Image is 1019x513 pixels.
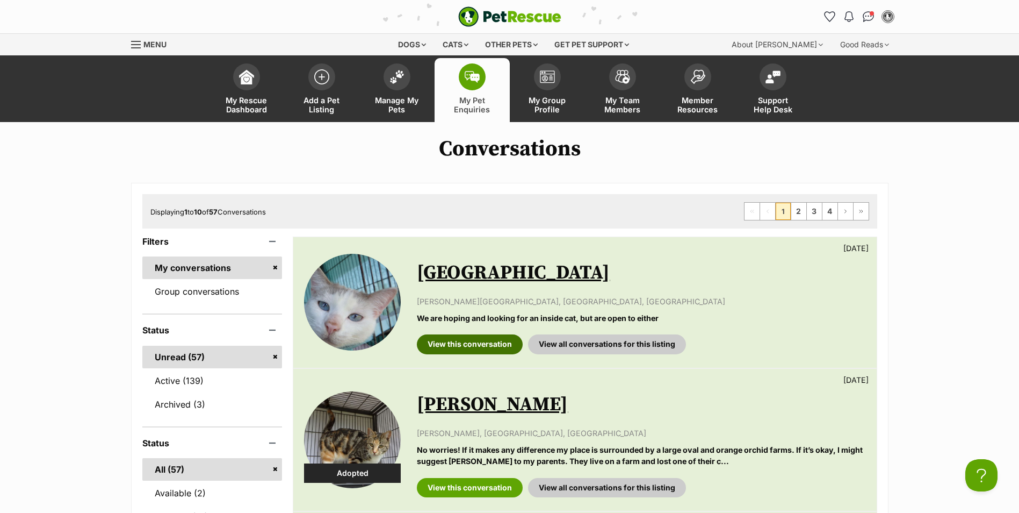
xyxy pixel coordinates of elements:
a: Page 3 [807,203,822,220]
div: Get pet support [547,34,637,55]
span: Menu [143,40,167,49]
img: manage-my-pets-icon-02211641906a0b7f246fdf0571729dbe1e7629f14944591b6c1af311fb30b64b.svg [389,70,404,84]
a: [PERSON_NAME] [417,393,568,417]
span: Displaying to of Conversations [150,208,266,216]
img: dashboard-icon-eb2f2d2d3e046f16d808141f083e7271f6b2e854fb5c12c21221c1fb7104beca.svg [239,69,254,84]
a: Available (2) [142,482,283,504]
p: [PERSON_NAME], [GEOGRAPHIC_DATA], [GEOGRAPHIC_DATA] [417,427,865,439]
div: Other pets [478,34,545,55]
a: Support Help Desk [735,58,811,122]
a: All (57) [142,458,283,481]
div: Dogs [391,34,433,55]
a: Conversations [860,8,877,25]
strong: 1 [184,208,187,216]
img: member-resources-icon-8e73f808a243e03378d46382f2149f9095a855e16c252ad45f914b54edf8863c.svg [690,69,705,84]
strong: 57 [209,208,218,216]
a: My conversations [142,256,283,279]
p: We are hoping and looking for an inside cat, but are open to either [417,312,865,324]
span: My Group Profile [523,96,572,114]
header: Status [142,325,283,335]
a: View this conversation [417,334,523,354]
span: My Pet Enquiries [448,96,496,114]
img: Joanne Macey profile pic [883,11,893,22]
a: View all conversations for this listing [528,478,686,497]
img: Kim [304,391,401,488]
span: My Rescue Dashboard [222,96,271,114]
p: [PERSON_NAME][GEOGRAPHIC_DATA], [GEOGRAPHIC_DATA], [GEOGRAPHIC_DATA] [417,296,865,307]
a: PetRescue [458,6,561,27]
img: add-pet-listing-icon-0afa8454b4691262ce3f59096e99ab1cd57d4a30225e0717b998d2c9b9846f56.svg [314,69,329,84]
img: chat-41dd97257d64d25036548639549fe6c8038ab92f7586957e7f3b1b290dea8141.svg [863,11,874,22]
a: Page 4 [822,203,837,220]
span: Manage My Pets [373,96,421,114]
a: My Team Members [585,58,660,122]
img: group-profile-icon-3fa3cf56718a62981997c0bc7e787c4b2cf8bcc04b72c1350f741eb67cf2f40e.svg [540,70,555,83]
ul: Account quick links [821,8,897,25]
div: Cats [435,34,476,55]
a: [GEOGRAPHIC_DATA] [417,261,610,285]
img: logo-e224e6f780fb5917bec1dbf3a21bbac754714ae5b6737aabdf751b685950b380.svg [458,6,561,27]
a: Next page [838,203,853,220]
a: View all conversations for this listing [528,334,686,354]
img: notifications-46538b983faf8c2785f20acdc204bb7945ddae34d4c08c2a6579f10ce5e182be.svg [844,11,853,22]
a: Favourites [821,8,839,25]
button: Notifications [841,8,858,25]
header: Status [142,438,283,448]
p: [DATE] [843,243,869,254]
span: Previous page [760,203,775,220]
a: Manage My Pets [359,58,435,122]
a: My Group Profile [510,58,585,122]
span: My Team Members [598,96,647,114]
img: China [304,254,401,351]
a: Archived (3) [142,393,283,416]
div: About [PERSON_NAME] [724,34,830,55]
a: Last page [854,203,869,220]
div: Adopted [304,464,401,483]
span: Member Resources [674,96,722,114]
p: [DATE] [843,374,869,386]
a: Active (139) [142,369,283,392]
span: First page [745,203,760,220]
a: Page 2 [791,203,806,220]
a: View this conversation [417,478,523,497]
a: My Pet Enquiries [435,58,510,122]
img: team-members-icon-5396bd8760b3fe7c0b43da4ab00e1e3bb1a5d9ba89233759b79545d2d3fc5d0d.svg [615,70,630,84]
nav: Pagination [744,202,869,220]
a: Member Resources [660,58,735,122]
span: Page 1 [776,203,791,220]
div: Good Reads [833,34,897,55]
header: Filters [142,237,283,246]
a: Group conversations [142,280,283,303]
a: Menu [131,34,174,53]
strong: 10 [194,208,202,216]
button: My account [879,8,897,25]
span: Support Help Desk [749,96,797,114]
a: Add a Pet Listing [284,58,359,122]
a: My Rescue Dashboard [209,58,284,122]
img: pet-enquiries-icon-7e3ad2cf08bfb03b45e93fb7055b45f3efa6380592205ae92323e6603595dc1f.svg [465,71,480,83]
img: help-desk-icon-fdf02630f3aa405de69fd3d07c3f3aa587a6932b1a1747fa1d2bba05be0121f9.svg [765,70,780,83]
iframe: Help Scout Beacon - Open [965,459,998,491]
span: Add a Pet Listing [298,96,346,114]
p: No worries! If it makes any difference my place is surrounded by a large oval and orange orchid f... [417,444,865,467]
a: Unread (57) [142,346,283,368]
